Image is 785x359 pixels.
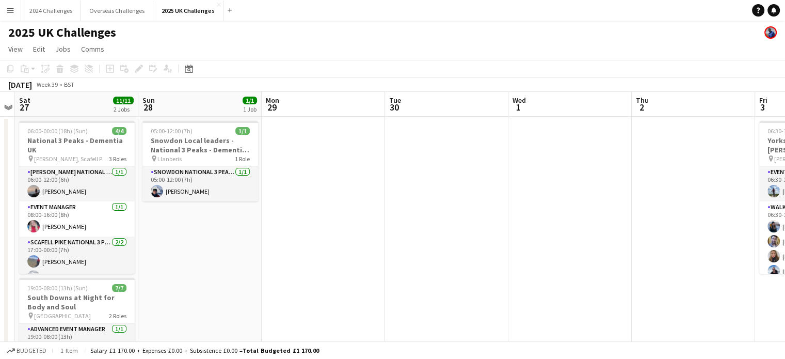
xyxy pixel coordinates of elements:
[19,136,135,154] h3: National 3 Peaks - Dementia UK
[142,136,258,154] h3: Snowdon Local leaders - National 3 Peaks - Dementia UK
[511,101,526,113] span: 1
[759,96,767,105] span: Fri
[142,96,155,105] span: Sun
[5,345,48,356] button: Budgeted
[19,121,135,274] app-job-card: 06:00-00:00 (18h) (Sun)4/4National 3 Peaks - Dementia UK [PERSON_NAME], Scafell Pike and Snowdon3...
[4,42,27,56] a: View
[34,81,60,88] span: Week 39
[33,44,45,54] span: Edit
[636,96,649,105] span: Thu
[19,166,135,201] app-card-role: [PERSON_NAME] National 3 Peaks Walking Leader1/106:00-12:00 (6h)[PERSON_NAME]
[235,155,250,163] span: 1 Role
[389,96,401,105] span: Tue
[34,312,91,320] span: [GEOGRAPHIC_DATA]
[243,347,319,354] span: Total Budgeted £1 170.00
[8,44,23,54] span: View
[21,1,81,21] button: 2024 Challenges
[64,81,74,88] div: BST
[114,105,133,113] div: 2 Jobs
[388,101,401,113] span: 30
[19,323,135,358] app-card-role: Advanced Event Manager1/119:00-08:00 (13h)[PERSON_NAME]
[243,105,257,113] div: 1 Job
[55,44,71,54] span: Jobs
[634,101,649,113] span: 2
[141,101,155,113] span: 28
[19,96,30,105] span: Sat
[18,101,30,113] span: 27
[8,25,116,40] h1: 2025 UK Challenges
[57,347,82,354] span: 1 item
[764,26,777,39] app-user-avatar: Andy Baker
[264,101,279,113] span: 29
[8,80,32,90] div: [DATE]
[90,347,319,354] div: Salary £1 170.00 + Expenses £0.00 + Subsistence £0.00 =
[81,44,104,54] span: Comms
[34,155,109,163] span: [PERSON_NAME], Scafell Pike and Snowdon
[142,166,258,201] app-card-role: Snowdon National 3 Peaks Walking Leader1/105:00-12:00 (7h)[PERSON_NAME]
[19,237,135,287] app-card-role: Scafell Pike National 3 Peaks Walking Leader2/217:00-00:00 (7h)[PERSON_NAME][PERSON_NAME]
[142,121,258,201] app-job-card: 05:00-12:00 (7h)1/1Snowdon Local leaders - National 3 Peaks - Dementia UK Llanberis1 RoleSnowdon ...
[758,101,767,113] span: 3
[151,127,193,135] span: 05:00-12:00 (7h)
[157,155,182,163] span: Llanberis
[77,42,108,56] a: Comms
[512,96,526,105] span: Wed
[19,201,135,237] app-card-role: Event Manager1/108:00-16:00 (8h)[PERSON_NAME]
[81,1,153,21] button: Overseas Challenges
[243,97,257,104] span: 1/1
[112,284,126,292] span: 7/7
[112,127,126,135] span: 4/4
[113,97,134,104] span: 11/11
[29,42,49,56] a: Edit
[27,127,88,135] span: 06:00-00:00 (18h) (Sun)
[19,293,135,311] h3: South Downs at Night for Body and Soul
[109,155,126,163] span: 3 Roles
[109,312,126,320] span: 2 Roles
[153,1,223,21] button: 2025 UK Challenges
[266,96,279,105] span: Mon
[51,42,75,56] a: Jobs
[27,284,88,292] span: 19:00-08:00 (13h) (Sun)
[17,347,46,354] span: Budgeted
[235,127,250,135] span: 1/1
